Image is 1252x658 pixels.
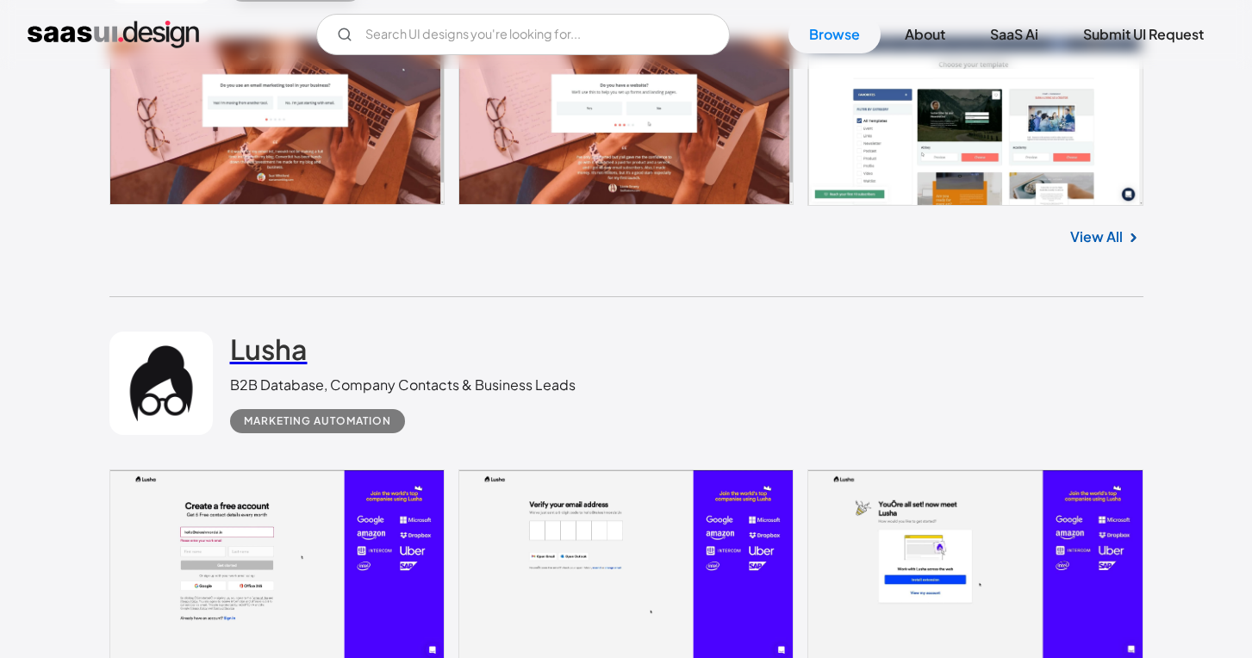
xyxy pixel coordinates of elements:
div: B2B Database, Company Contacts & Business Leads [230,375,576,395]
div: Marketing Automation [244,411,391,431]
a: About [884,16,966,53]
a: Browse [788,16,881,53]
form: Email Form [316,14,730,55]
a: Submit UI Request [1062,16,1224,53]
a: home [28,21,199,48]
h2: Lusha [230,332,308,366]
input: Search UI designs you're looking for... [316,14,730,55]
a: SaaS Ai [969,16,1059,53]
a: View All [1070,227,1123,247]
a: Lusha [230,332,308,375]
